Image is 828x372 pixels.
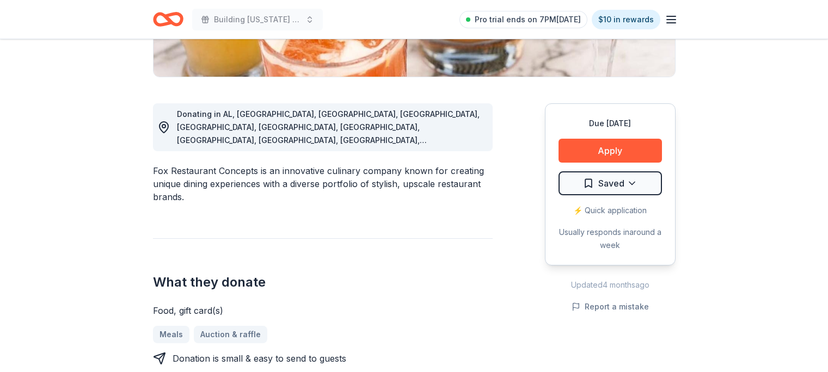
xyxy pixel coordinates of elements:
[194,326,267,343] a: Auction & raffle
[475,13,581,26] span: Pro trial ends on 7PM[DATE]
[559,204,662,217] div: ⚡️ Quick application
[153,7,183,32] a: Home
[153,164,493,203] div: Fox Restaurant Concepts is an innovative culinary company known for creating unique dining experi...
[177,109,480,171] span: Donating in AL, [GEOGRAPHIC_DATA], [GEOGRAPHIC_DATA], [GEOGRAPHIC_DATA], [GEOGRAPHIC_DATA], [GEOG...
[572,300,649,313] button: Report a mistake
[559,117,662,130] div: Due [DATE]
[559,226,662,252] div: Usually responds in around a week
[598,176,624,190] span: Saved
[214,13,301,26] span: Building [US_STATE] Youth Gala
[173,352,346,365] div: Donation is small & easy to send to guests
[459,11,587,28] a: Pro trial ends on 7PM[DATE]
[153,326,189,343] a: Meals
[592,10,660,29] a: $10 in rewards
[153,274,493,291] h2: What they donate
[192,9,323,30] button: Building [US_STATE] Youth Gala
[545,278,676,292] div: Updated 4 months ago
[559,139,662,163] button: Apply
[153,304,493,317] div: Food, gift card(s)
[559,171,662,195] button: Saved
